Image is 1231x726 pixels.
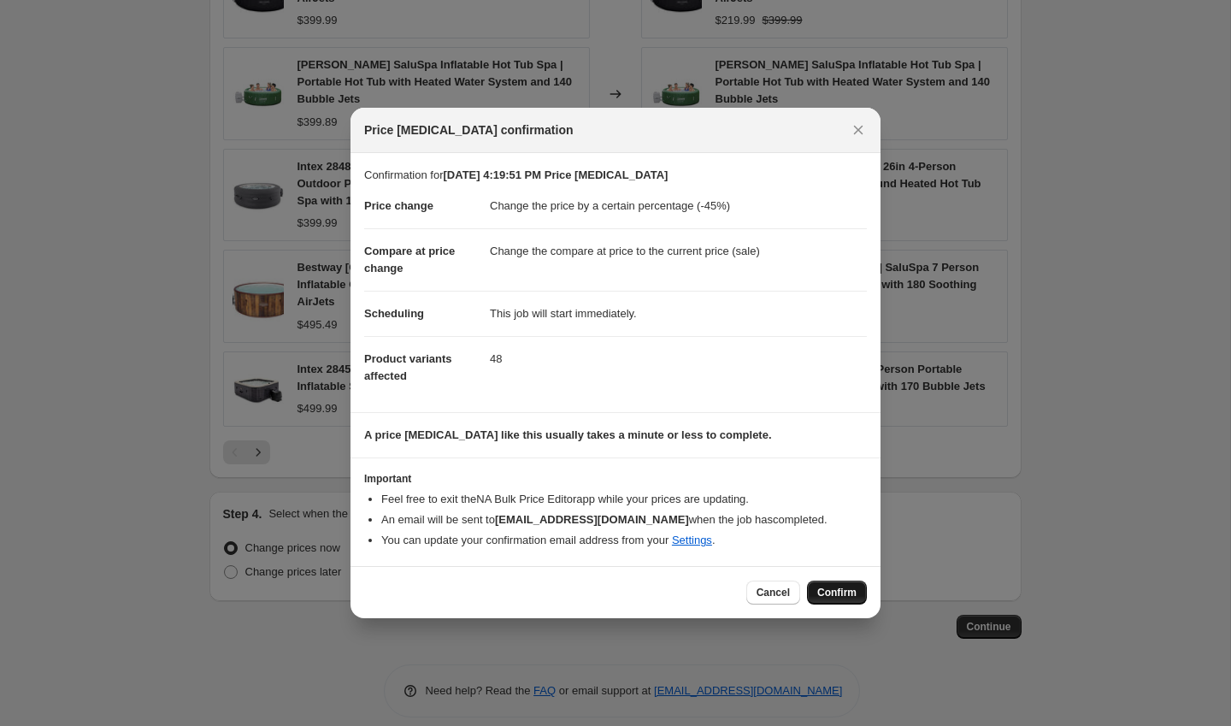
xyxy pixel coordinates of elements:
p: Confirmation for [364,167,867,184]
dd: Change the price by a certain percentage (-45%) [490,184,867,228]
li: You can update your confirmation email address from your . [381,532,867,549]
dd: Change the compare at price to the current price (sale) [490,228,867,274]
h3: Important [364,472,867,486]
span: Price [MEDICAL_DATA] confirmation [364,121,574,139]
dd: 48 [490,336,867,381]
span: Compare at price change [364,245,455,274]
b: [EMAIL_ADDRESS][DOMAIN_NAME] [495,513,689,526]
button: Close [846,118,870,142]
span: Confirm [817,586,857,599]
a: Settings [672,534,712,546]
button: Cancel [746,581,800,605]
b: [DATE] 4:19:51 PM Price [MEDICAL_DATA] [443,168,668,181]
span: Product variants affected [364,352,452,382]
dd: This job will start immediately. [490,291,867,336]
span: Price change [364,199,433,212]
span: Cancel [757,586,790,599]
span: Scheduling [364,307,424,320]
b: A price [MEDICAL_DATA] like this usually takes a minute or less to complete. [364,428,772,441]
li: Feel free to exit the NA Bulk Price Editor app while your prices are updating. [381,491,867,508]
button: Confirm [807,581,867,605]
li: An email will be sent to when the job has completed . [381,511,867,528]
